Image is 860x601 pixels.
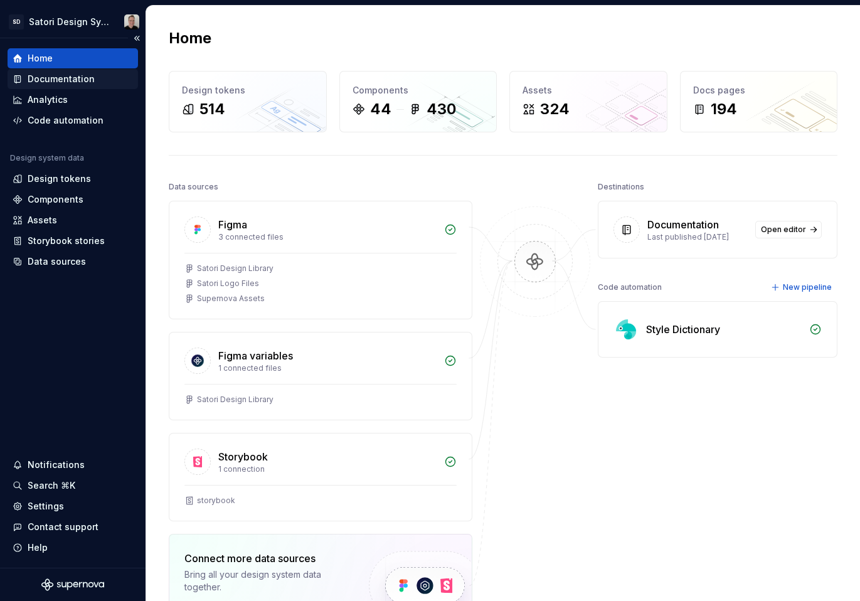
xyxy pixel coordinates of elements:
[339,71,497,132] a: Components44430
[353,84,484,97] div: Components
[8,189,138,210] a: Components
[3,8,143,35] button: SDSatori Design SystemAlan Gornick
[128,29,146,47] button: Collapse sidebar
[218,348,293,363] div: Figma variables
[197,263,273,274] div: Satori Design Library
[197,395,273,405] div: Satori Design Library
[509,71,667,132] a: Assets324
[169,201,472,319] a: Figma3 connected filesSatori Design LibrarySatori Logo FilesSupernova Assets
[8,231,138,251] a: Storybook stories
[8,48,138,68] a: Home
[28,500,64,513] div: Settings
[28,541,48,554] div: Help
[28,255,86,268] div: Data sources
[124,14,139,29] img: Alan Gornick
[197,279,259,289] div: Satori Logo Files
[184,568,348,593] div: Bring all your design system data together.
[28,235,105,247] div: Storybook stories
[28,173,91,185] div: Design tokens
[8,517,138,537] button: Contact support
[8,169,138,189] a: Design tokens
[646,322,720,337] div: Style Dictionary
[169,332,472,420] a: Figma variables1 connected filesSatori Design Library
[680,71,838,132] a: Docs pages194
[218,449,268,464] div: Storybook
[693,84,825,97] div: Docs pages
[28,93,68,106] div: Analytics
[427,99,456,119] div: 430
[8,538,138,558] button: Help
[8,476,138,496] button: Search ⌘K
[28,479,75,492] div: Search ⌘K
[8,210,138,230] a: Assets
[711,99,737,119] div: 194
[28,521,98,533] div: Contact support
[28,73,95,85] div: Documentation
[370,99,391,119] div: 44
[783,282,832,292] span: New pipeline
[8,69,138,89] a: Documentation
[647,232,748,242] div: Last published [DATE]
[28,459,85,471] div: Notifications
[767,279,837,296] button: New pipeline
[8,496,138,516] a: Settings
[755,221,822,238] a: Open editor
[182,84,314,97] div: Design tokens
[218,217,247,232] div: Figma
[8,110,138,130] a: Code automation
[8,90,138,110] a: Analytics
[169,71,327,132] a: Design tokens514
[10,153,84,163] div: Design system data
[197,496,235,506] div: storybook
[169,433,472,521] a: Storybook1 connectionstorybook
[197,294,265,304] div: Supernova Assets
[28,214,57,226] div: Assets
[647,217,719,232] div: Documentation
[598,178,644,196] div: Destinations
[218,363,437,373] div: 1 connected files
[28,114,104,127] div: Code automation
[598,279,662,296] div: Code automation
[218,232,437,242] div: 3 connected files
[28,193,83,206] div: Components
[218,464,437,474] div: 1 connection
[199,99,225,119] div: 514
[169,178,218,196] div: Data sources
[169,28,211,48] h2: Home
[28,52,53,65] div: Home
[8,252,138,272] a: Data sources
[523,84,654,97] div: Assets
[761,225,806,235] span: Open editor
[184,551,348,566] div: Connect more data sources
[8,455,138,475] button: Notifications
[9,14,24,29] div: SD
[41,578,104,591] svg: Supernova Logo
[29,16,109,28] div: Satori Design System
[540,99,570,119] div: 324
